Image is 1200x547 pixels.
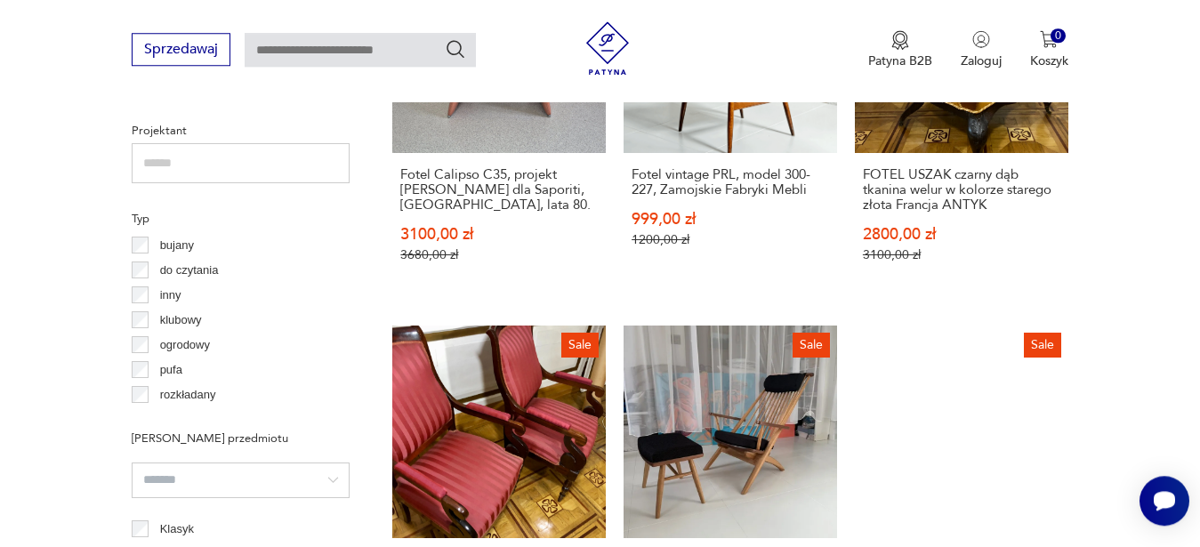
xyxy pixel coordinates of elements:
p: klubowy [160,310,202,330]
p: 2800,00 zł [863,227,1060,242]
p: Zaloguj [961,52,1002,69]
p: Patyna B2B [868,52,932,69]
img: Ikona koszyka [1040,30,1058,48]
iframe: Smartsupp widget button [1140,476,1189,526]
p: 3100,00 zł [400,227,598,242]
h3: FOTEL USZAK czarny dąb tkanina welur w kolorze starego złota Francja ANTYK [863,167,1060,213]
img: Patyna - sklep z meblami i dekoracjami vintage [581,21,634,75]
p: 3680,00 zł [400,247,598,262]
p: bujany [160,236,194,255]
p: 999,00 zł [632,212,829,227]
p: Koszyk [1030,52,1068,69]
p: [PERSON_NAME] przedmiotu [132,429,350,448]
button: Zaloguj [961,30,1002,69]
p: Projektant [132,121,350,141]
div: 0 [1051,28,1066,44]
p: pufa [160,360,182,380]
p: rozkładany [160,385,216,405]
img: Ikonka użytkownika [972,30,990,48]
a: Ikona medaluPatyna B2B [868,30,932,69]
button: Sprzedawaj [132,33,230,66]
a: Sprzedawaj [132,44,230,57]
p: do czytania [160,261,219,280]
h3: Fotel vintage PRL, model 300-227, Zamojskie Fabryki Mebli [632,167,829,197]
p: ogrodowy [160,335,210,355]
h3: Fotel Calipso C35, projekt [PERSON_NAME] dla Saporiti, [GEOGRAPHIC_DATA], lata 80. [400,167,598,213]
button: 0Koszyk [1030,30,1068,69]
p: 3100,00 zł [863,247,1060,262]
p: inny [160,286,181,305]
button: Szukaj [445,38,466,60]
p: 1200,00 zł [632,232,829,247]
img: Ikona medalu [891,30,909,50]
button: Patyna B2B [868,30,932,69]
p: Typ [132,209,350,229]
p: Klasyk [160,519,194,539]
